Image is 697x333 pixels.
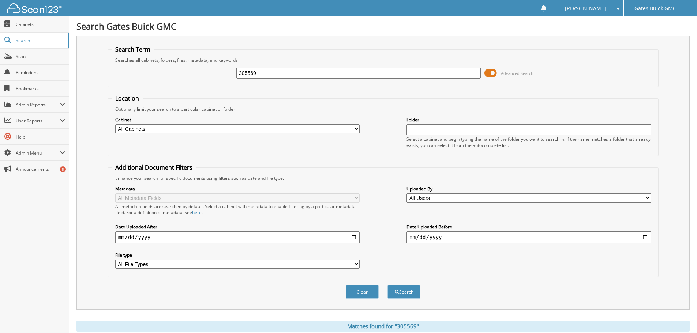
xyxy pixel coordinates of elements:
[16,118,60,124] span: User Reports
[112,57,655,63] div: Searches all cabinets, folders, files, metadata, and keywords
[112,45,154,53] legend: Search Term
[16,37,64,43] span: Search
[115,186,360,192] label: Metadata
[112,106,655,112] div: Optionally limit your search to a particular cabinet or folder
[16,53,65,60] span: Scan
[115,117,360,123] label: Cabinet
[16,150,60,156] span: Admin Menu
[16,102,60,108] span: Admin Reports
[112,175,655,181] div: Enhance your search for specific documents using filters such as date and file type.
[112,94,143,102] legend: Location
[115,231,360,243] input: start
[115,224,360,230] label: Date Uploaded After
[16,166,65,172] span: Announcements
[112,163,196,171] legend: Additional Document Filters
[406,186,651,192] label: Uploaded By
[406,136,651,148] div: Select a cabinet and begin typing the name of the folder you want to search in. If the name match...
[192,209,202,216] a: here
[16,69,65,76] span: Reminders
[406,231,651,243] input: end
[16,21,65,27] span: Cabinets
[60,166,66,172] div: 5
[634,6,676,11] span: Gates Buick GMC
[76,321,690,332] div: Matches found for "305569"
[406,117,651,123] label: Folder
[7,3,62,13] img: scan123-logo-white.svg
[346,285,379,299] button: Clear
[406,224,651,230] label: Date Uploaded Before
[501,71,533,76] span: Advanced Search
[76,20,690,32] h1: Search Gates Buick GMC
[16,86,65,92] span: Bookmarks
[115,203,360,216] div: All metadata fields are searched by default. Select a cabinet with metadata to enable filtering b...
[565,6,606,11] span: [PERSON_NAME]
[115,252,360,258] label: File type
[387,285,420,299] button: Search
[16,134,65,140] span: Help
